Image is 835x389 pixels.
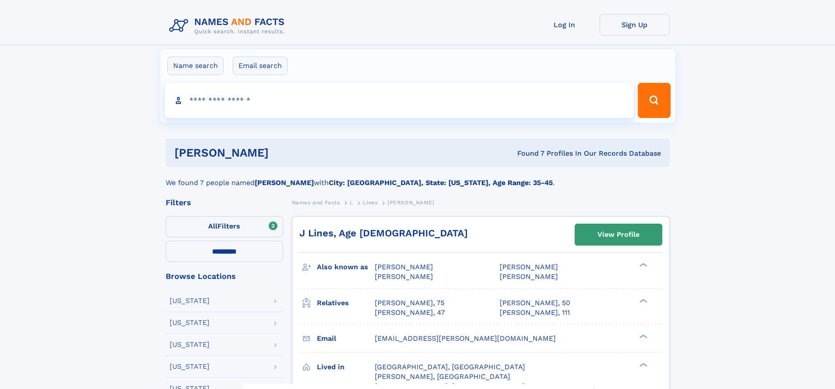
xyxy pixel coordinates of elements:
a: View Profile [575,224,662,245]
div: ❯ [637,298,648,303]
h3: Also known as [317,260,375,275]
h3: Email [317,331,375,346]
span: [PERSON_NAME] [375,263,433,271]
span: [PERSON_NAME] [500,263,558,271]
a: [PERSON_NAME], 111 [500,308,570,318]
a: [PERSON_NAME], 75 [375,298,444,308]
span: [PERSON_NAME] [387,200,434,206]
span: [GEOGRAPHIC_DATA], [GEOGRAPHIC_DATA] [375,363,525,371]
span: L [350,200,353,206]
div: [US_STATE] [170,341,210,348]
div: We found 7 people named with . [166,167,670,188]
a: Names and Facts [292,197,340,208]
a: L [350,197,353,208]
div: ❯ [637,333,648,339]
h3: Relatives [317,296,375,310]
div: View Profile [597,225,640,245]
div: [US_STATE] [170,297,210,304]
a: [PERSON_NAME], 50 [500,298,570,308]
a: Sign Up [600,14,670,36]
label: Email search [233,57,288,75]
b: City: [GEOGRAPHIC_DATA], State: [US_STATE], Age Range: 35-45 [329,178,553,187]
div: [US_STATE] [170,319,210,326]
span: [PERSON_NAME] [375,272,433,281]
div: ❯ [637,362,648,368]
div: Filters [166,199,283,207]
div: Browse Locations [166,272,283,280]
div: [US_STATE] [170,363,210,370]
a: J Lines, Age [DEMOGRAPHIC_DATA] [299,228,468,239]
span: Lines [363,200,377,206]
h1: [PERSON_NAME] [174,147,393,158]
div: ❯ [637,262,648,268]
button: Search Button [638,83,670,118]
a: [PERSON_NAME], 47 [375,308,445,318]
a: Lines [363,197,377,208]
label: Filters [166,216,283,237]
span: [PERSON_NAME], [GEOGRAPHIC_DATA] [375,372,510,381]
span: [EMAIL_ADDRESS][PERSON_NAME][DOMAIN_NAME] [375,334,556,343]
span: [PERSON_NAME] [500,272,558,281]
span: All [208,222,217,230]
img: Logo Names and Facts [166,14,292,38]
div: Found 7 Profiles In Our Records Database [393,149,661,158]
b: [PERSON_NAME] [255,178,314,187]
h3: Lived in [317,360,375,375]
label: Name search [167,57,224,75]
input: search input [165,83,634,118]
a: Log In [529,14,600,36]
